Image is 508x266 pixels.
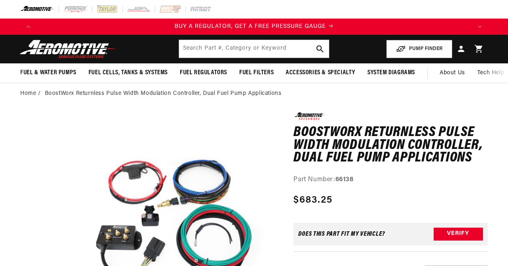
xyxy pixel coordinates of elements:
button: PUMP FINDER [386,40,452,58]
span: Fuel Filters [239,69,274,77]
input: Search by Part Number, Category or Keyword [179,40,329,58]
div: Announcement [36,22,472,31]
span: Tech Help [477,69,504,77]
span: BUY A REGULATOR, GET A FREE PRESSURE GAUGE [175,23,326,29]
div: Part Number: [293,175,488,185]
summary: Fuel Cells, Tanks & Systems [82,63,174,82]
summary: Fuel Regulators [174,63,233,82]
h1: BoostWorx Returnless Pulse Width Modulation Controller, Dual Fuel Pump Applications [293,126,488,165]
span: $683.25 [293,193,332,207]
button: Translation missing: en.sections.announcements.next_announcement [472,19,488,35]
button: search button [311,40,329,58]
img: Aeromotive [17,40,118,59]
span: About Us [440,70,465,76]
summary: Accessories & Specialty [280,63,361,82]
div: Does This part fit My vehicle? [298,231,385,237]
span: System Diagrams [367,69,415,77]
summary: Fuel Filters [233,63,280,82]
span: Fuel Regulators [180,69,227,77]
summary: Fuel & Water Pumps [14,63,82,82]
span: Fuel & Water Pumps [20,69,76,77]
a: About Us [434,63,471,83]
a: BUY A REGULATOR, GET A FREE PRESSURE GAUGE [36,22,472,31]
button: Translation missing: en.sections.announcements.previous_announcement [20,19,36,35]
button: Verify [434,228,483,241]
div: 1 of 4 [36,22,472,31]
nav: breadcrumbs [20,89,488,98]
span: Fuel Cells, Tanks & Systems [89,69,168,77]
strong: 66138 [335,176,354,183]
li: BoostWorx Returnless Pulse Width Modulation Controller, Dual Fuel Pump Applications [45,89,282,98]
span: Accessories & Specialty [286,69,355,77]
a: Home [20,89,36,98]
summary: System Diagrams [361,63,421,82]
